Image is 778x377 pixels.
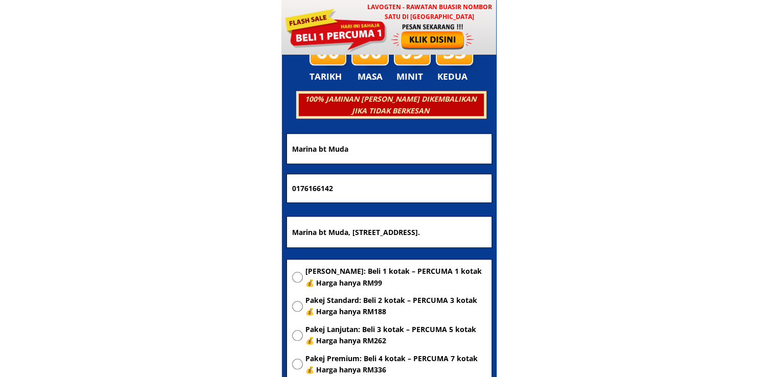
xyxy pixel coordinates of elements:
h3: MINIT [396,69,427,84]
h3: KEDUA [437,69,471,84]
input: Nama penuh [290,134,489,163]
span: [PERSON_NAME]: Beli 1 kotak – PERCUMA 1 kotak 💰 Harga hanya RM99 [305,266,486,289]
h3: TARIKH [309,69,352,84]
span: Pakej Lanjutan: Beli 3 kotak – PERCUMA 5 kotak 💰 Harga hanya RM262 [305,324,486,347]
span: Pakej Standard: Beli 2 kotak – PERCUMA 3 kotak 💰 Harga hanya RM188 [305,295,486,318]
input: Alamat [290,217,489,247]
input: Nombor Telefon Bimbit [290,174,489,203]
span: Pakej Premium: Beli 4 kotak – PERCUMA 7 kotak 💰 Harga hanya RM336 [305,353,486,376]
h3: LAVOGTEN - Rawatan Buasir Nombor Satu di [GEOGRAPHIC_DATA] [362,2,497,21]
h3: 100% JAMINAN [PERSON_NAME] DIKEMBALIKAN JIKA TIDAK BERKESAN [297,93,483,116]
h3: MASA [353,69,388,84]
